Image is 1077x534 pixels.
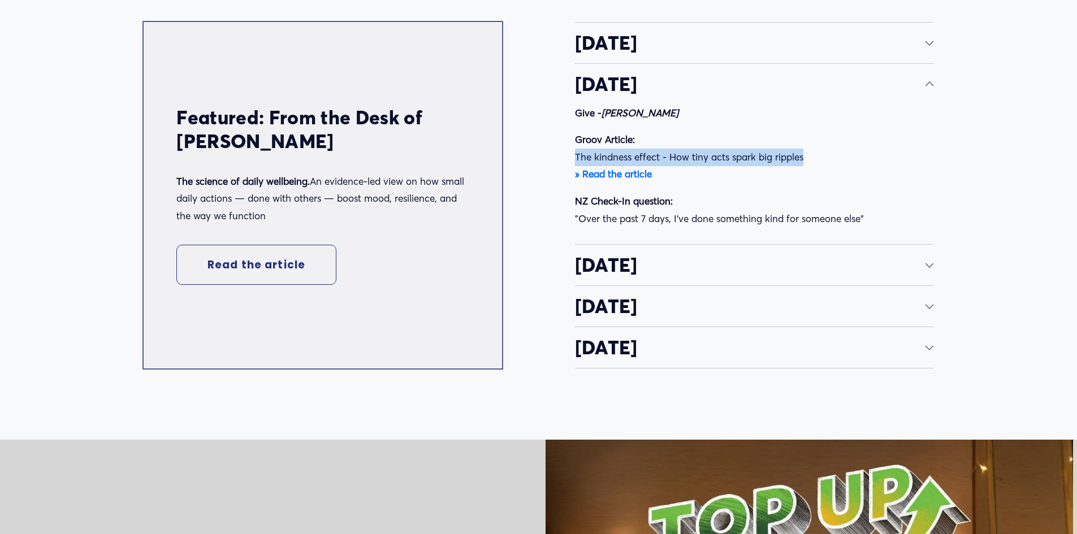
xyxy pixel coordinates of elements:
strong: NZ Check-In question: [575,195,673,207]
strong: The science of daily wellbeing. [176,175,310,187]
button: [DATE] [575,64,934,105]
strong: Give - [575,107,678,119]
span: [DATE] [575,31,926,55]
button: [DATE] [575,23,934,63]
button: [DATE] [575,327,934,368]
span: [DATE] [575,336,926,359]
em: [PERSON_NAME] [602,107,678,119]
button: [DATE] [575,286,934,327]
a: Read the article [176,245,336,285]
span: [DATE] [575,253,926,277]
a: » Read the article [575,168,652,180]
strong: Groov Article: [575,133,635,145]
p: "Over the past 7 days, I've done something kind for someone else" [575,193,934,227]
div: [DATE] [575,105,934,245]
p: An evidence‑led view on how small daily actions — done with others — boost mood, resilience, and ... [176,173,469,225]
button: [DATE] [575,245,934,285]
span: [DATE] [575,294,926,318]
h3: Featured: From the Desk of [PERSON_NAME] [176,106,469,154]
span: [DATE] [575,72,926,96]
p: The kindness effect - How tiny acts spark big ripples [575,131,934,183]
